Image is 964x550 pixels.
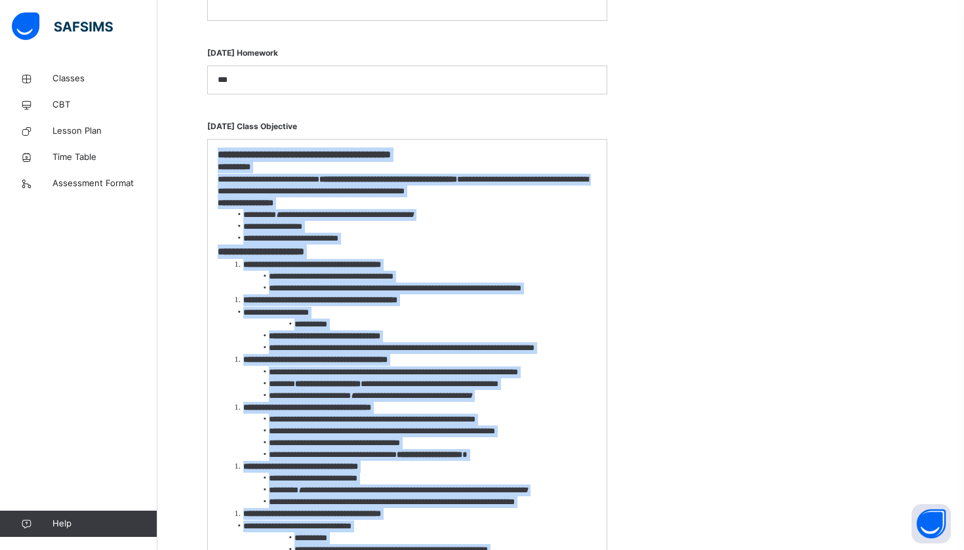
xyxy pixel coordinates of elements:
[912,504,951,543] button: Open asap
[52,177,157,190] span: Assessment Format
[52,125,157,138] span: Lesson Plan
[52,72,157,85] span: Classes
[207,114,607,139] span: [DATE] Class Objective
[52,151,157,164] span: Time Table
[12,12,113,40] img: safsims
[52,517,157,530] span: Help
[52,98,157,111] span: CBT
[207,41,607,66] span: [DATE] Homework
